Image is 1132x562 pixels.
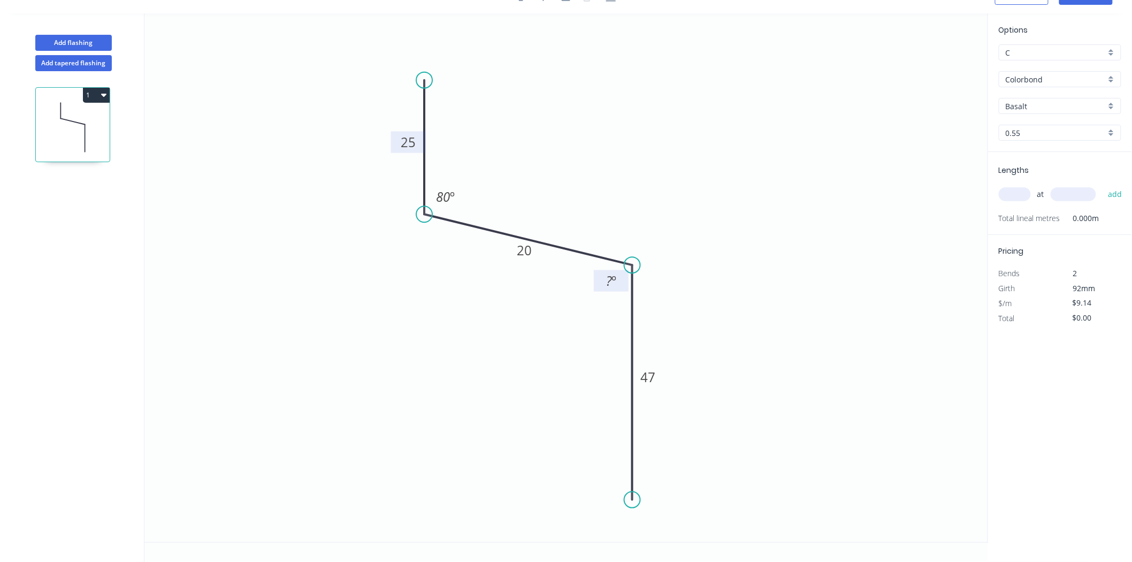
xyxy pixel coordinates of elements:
[606,272,612,290] tspan: ?
[1073,268,1077,278] span: 2
[1006,127,1106,139] input: Thickness
[1073,283,1096,293] span: 92mm
[999,268,1020,278] span: Bends
[611,272,616,290] tspan: º
[83,88,110,103] button: 1
[999,165,1029,176] span: Lengths
[401,133,416,151] tspan: 25
[436,188,450,206] tspan: 80
[999,246,1024,256] span: Pricing
[1037,187,1044,202] span: at
[999,283,1015,293] span: Girth
[999,25,1028,35] span: Options
[641,369,656,386] tspan: 47
[999,313,1015,323] span: Total
[450,188,455,206] tspan: º
[1006,74,1106,85] input: Material
[1103,185,1128,203] button: add
[1060,211,1099,226] span: 0.000m
[35,55,112,71] button: Add tapered flashing
[1006,101,1106,112] input: Colour
[517,241,532,259] tspan: 20
[35,35,112,51] button: Add flashing
[999,298,1012,308] span: $/m
[144,13,988,542] svg: 0
[999,211,1060,226] span: Total lineal metres
[1006,47,1106,58] input: Price level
